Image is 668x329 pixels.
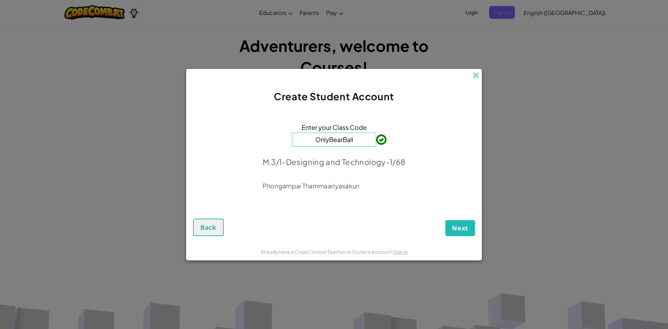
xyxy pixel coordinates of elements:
span: Next [452,224,468,232]
button: Next [445,220,475,236]
p: M.3/1-Designing and Technology-1/68 [263,157,406,167]
p: Phongampai Thammaariyasakun [263,182,406,190]
a: Sign in [393,249,408,255]
span: Enter your Class Code [302,122,367,132]
button: Back [193,219,224,236]
span: Create Student Account [274,90,394,102]
span: Back [200,223,216,232]
span: Already have a CodeCombat Teacher or Student account? [261,249,393,255]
